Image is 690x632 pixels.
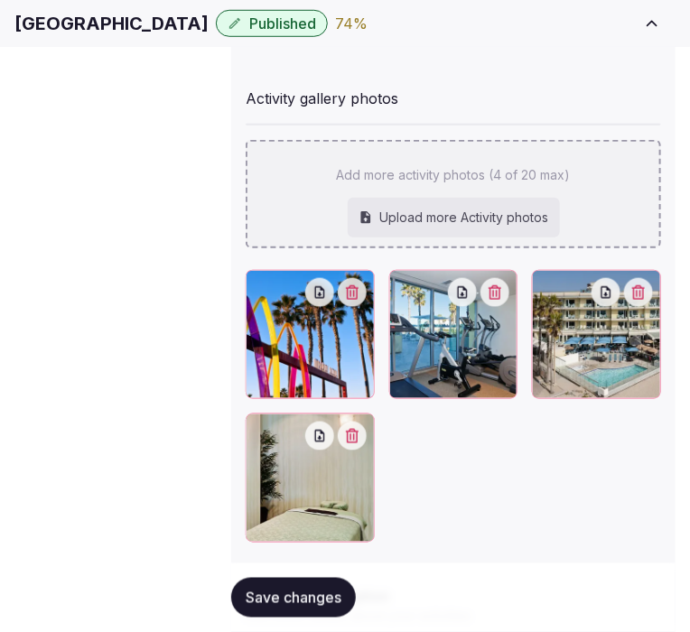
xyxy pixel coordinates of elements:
[532,270,661,399] div: ak-sanak-sanak-exterior-10690_Classic-Ver.jpg
[335,13,368,34] button: 74%
[246,414,375,543] div: sanak-spa-0067_Classic-Ver.jpg
[337,166,571,184] p: Add more activity photos (4 of 20 max)
[249,14,316,33] span: Published
[389,270,518,399] div: sanak-fitness-0064_Classic-Hor.jpg
[348,198,560,237] div: Upload more Activity photos
[629,4,676,43] button: Toggle sidebar
[246,80,661,109] div: Activity gallery photos
[335,13,368,34] div: 74 %
[216,10,328,37] button: Published
[231,578,356,618] button: Save changes
[246,589,341,607] span: Save changes
[246,270,375,399] div: sanak-attraction-beach-0068-hor-clsc.webp
[14,11,209,36] h1: [GEOGRAPHIC_DATA]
